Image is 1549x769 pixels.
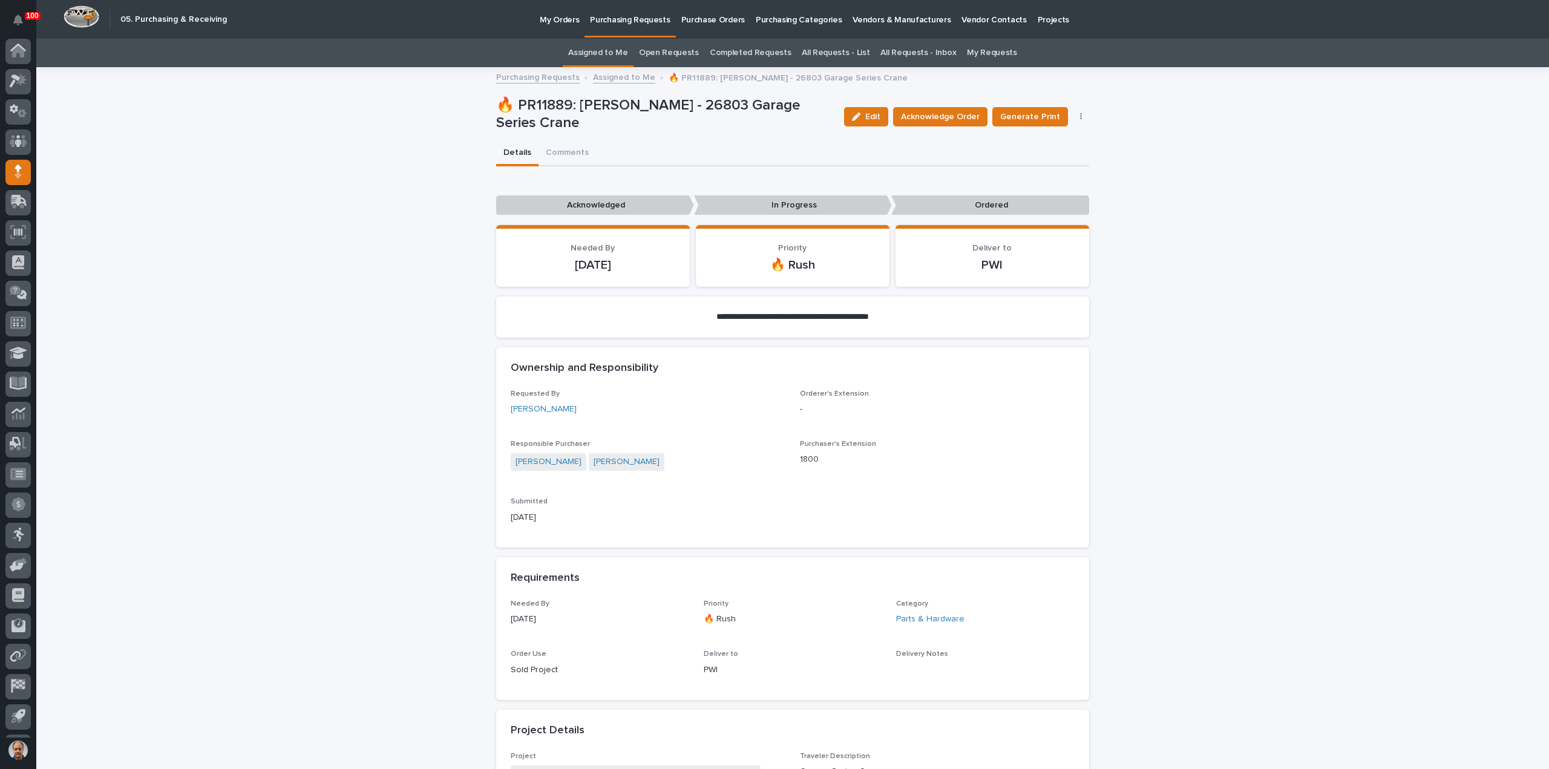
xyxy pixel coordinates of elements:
button: Edit [844,107,888,126]
a: All Requests - Inbox [880,39,956,67]
h2: Ownership and Responsibility [511,362,658,375]
a: Parts & Hardware [896,613,964,626]
p: Sold Project [511,664,689,676]
p: Ordered [891,195,1089,215]
span: Deliver to [972,244,1012,252]
span: Project [511,753,536,760]
span: Purchaser's Extension [800,440,876,448]
button: Notifications [5,7,31,33]
p: [DATE] [511,258,675,272]
a: My Requests [967,39,1017,67]
p: PWI [910,258,1075,272]
span: Deliver to [704,650,738,658]
p: - [800,403,1075,416]
button: Details [496,141,539,166]
p: [DATE] [511,511,785,524]
span: Requested By [511,390,560,398]
span: Priority [778,244,807,252]
span: Needed By [571,244,615,252]
span: Traveler Description [800,753,870,760]
button: users-avatar [5,738,31,763]
span: Category [896,600,928,607]
h2: 05. Purchasing & Receiving [120,15,227,25]
span: Submitted [511,498,548,505]
p: [DATE] [511,613,689,626]
p: 🔥 PR11889: [PERSON_NAME] - 26803 Garage Series Crane [669,70,908,83]
h2: Project Details [511,724,585,738]
a: [PERSON_NAME] [516,456,581,468]
p: PWI [704,664,882,676]
button: Acknowledge Order [893,107,987,126]
a: Assigned to Me [593,70,655,83]
p: 🔥 PR11889: [PERSON_NAME] - 26803 Garage Series Crane [496,97,834,132]
a: All Requests - List [802,39,869,67]
span: Delivery Notes [896,650,948,658]
a: [PERSON_NAME] [594,456,660,468]
span: Orderer's Extension [800,390,869,398]
span: Order Use [511,650,546,658]
span: Edit [865,113,880,121]
span: Responsible Purchaser [511,440,590,448]
p: 🔥 Rush [710,258,875,272]
span: Priority [704,600,729,607]
p: 100 [27,11,39,20]
div: Notifications100 [15,15,31,34]
a: Assigned to Me [568,39,628,67]
img: Workspace Logo [64,5,99,28]
span: Generate Print [1000,111,1060,123]
span: Acknowledge Order [901,111,980,123]
p: In Progress [694,195,892,215]
button: Comments [539,141,596,166]
a: [PERSON_NAME] [511,403,577,416]
a: Completed Requests [710,39,791,67]
p: Acknowledged [496,195,694,215]
p: 🔥 Rush [704,613,882,626]
button: Generate Print [992,107,1068,126]
p: 1800 [800,453,1075,466]
a: Open Requests [639,39,699,67]
span: Needed By [511,600,549,607]
a: Purchasing Requests [496,70,580,83]
h2: Requirements [511,572,580,585]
